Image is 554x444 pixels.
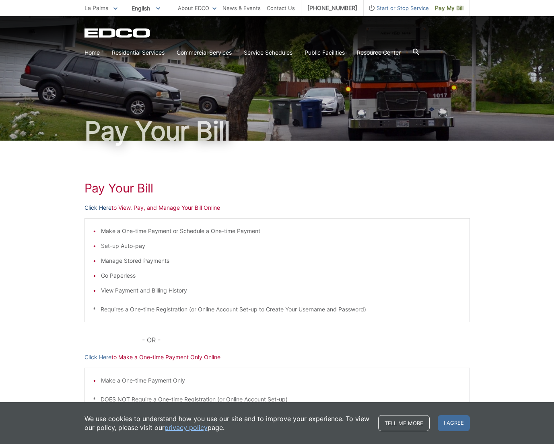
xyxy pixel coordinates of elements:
li: Manage Stored Payments [101,256,461,265]
a: EDCD logo. Return to the homepage. [84,28,151,38]
a: privacy policy [165,423,208,432]
a: Click Here [84,203,111,212]
a: News & Events [222,4,261,12]
a: Click Here [84,353,111,362]
a: Public Facilities [305,48,345,57]
a: Resource Center [357,48,401,57]
li: Make a One-time Payment Only [101,376,461,385]
span: English [126,2,166,15]
p: to View, Pay, and Manage Your Bill Online [84,203,470,212]
li: Go Paperless [101,271,461,280]
p: * DOES NOT Require a One-time Registration (or Online Account Set-up) [93,395,461,404]
h1: Pay Your Bill [84,181,470,195]
a: Residential Services [112,48,165,57]
li: Make a One-time Payment or Schedule a One-time Payment [101,227,461,235]
p: - OR - [142,334,470,346]
span: Pay My Bill [435,4,463,12]
a: About EDCO [178,4,216,12]
a: Commercial Services [177,48,232,57]
a: Home [84,48,100,57]
li: Set-up Auto-pay [101,241,461,250]
li: View Payment and Billing History [101,286,461,295]
h1: Pay Your Bill [84,118,470,144]
p: * Requires a One-time Registration (or Online Account Set-up to Create Your Username and Password) [93,305,461,314]
a: Service Schedules [244,48,292,57]
a: Contact Us [267,4,295,12]
span: La Palma [84,4,109,11]
a: Tell me more [378,415,430,431]
span: I agree [438,415,470,431]
p: We use cookies to understand how you use our site and to improve your experience. To view our pol... [84,414,370,432]
p: to Make a One-time Payment Only Online [84,353,470,362]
